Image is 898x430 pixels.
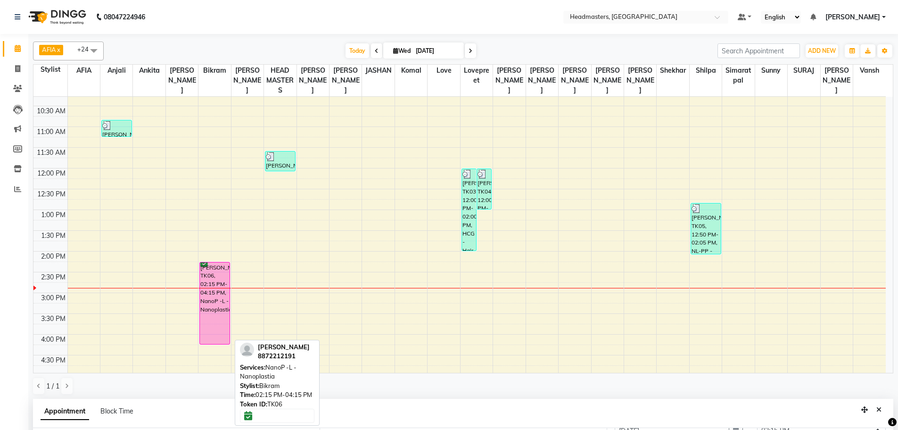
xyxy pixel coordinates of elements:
button: ADD NEW [806,44,838,58]
span: Komal [395,65,427,76]
div: [PERSON_NAME], TK05, 12:50 PM-02:05 PM, NL-PP - Power Polish (Shellac),NL-ART - Nail Art [691,203,721,254]
span: Time: [240,391,255,398]
div: 2:30 PM [39,272,67,282]
span: Token ID: [240,400,267,408]
span: 1 / 1 [46,381,59,391]
span: AFIA [68,65,100,76]
div: [PERSON_NAME], TK03, 12:00 PM-02:00 PM, HCG - Hair Cut by Senior Hair Stylist,H-SPA - Essence hai... [462,169,476,251]
div: [PERSON_NAME], TK02, 11:35 AM-12:05 PM, BA - Bridal Advance [265,152,295,171]
span: [PERSON_NAME] [825,12,880,22]
img: profile [240,343,254,357]
span: HEAD MASTERS [264,65,296,96]
span: Sunny [755,65,787,76]
div: Bikram [240,381,314,391]
span: [PERSON_NAME] [526,65,558,96]
div: 4:00 PM [39,335,67,345]
span: +24 [77,45,96,53]
span: Appointment [41,403,89,420]
div: [PERSON_NAME], TK01, 10:50 AM-11:15 AM, TH-EB - Eyebrows,TH-UL - [GEOGRAPHIC_DATA],TH-FH - Forehead [102,120,132,136]
span: [PERSON_NAME] [330,65,362,96]
div: 10:30 AM [35,106,67,116]
span: Wed [391,47,413,54]
button: Close [872,403,886,417]
span: Services: [240,363,265,371]
input: Search Appointment [717,43,800,58]
span: [PERSON_NAME] [258,343,310,351]
img: logo [24,4,89,30]
div: 12:30 PM [35,189,67,199]
span: ADD NEW [808,47,836,54]
span: Simaratpal [722,65,754,86]
span: Shilpa [690,65,722,76]
span: Anjali [100,65,132,76]
span: JASHAN [362,65,394,76]
a: x [56,46,60,53]
span: Lovepreet [461,65,493,86]
span: [PERSON_NAME] [624,65,656,96]
div: [PERSON_NAME], TK04, 12:00 PM-01:00 PM, HCG - Hair Cut by Senior Hair Stylist [477,169,491,209]
div: 12:00 PM [35,169,67,178]
span: [PERSON_NAME] [166,65,198,96]
span: SURAJ [788,65,820,76]
div: 3:00 PM [39,293,67,303]
span: Vansh [853,65,886,76]
span: Today [346,43,369,58]
div: 2:00 PM [39,252,67,261]
span: Ankita [133,65,165,76]
span: Shekhar [657,65,689,76]
div: 8872212191 [258,352,310,361]
div: 11:30 AM [35,148,67,158]
span: AFIA [42,46,56,53]
div: 1:00 PM [39,210,67,220]
span: NanoP -L - Nanoplastia [240,363,297,380]
span: Stylist: [240,382,259,389]
span: [PERSON_NAME] [493,65,525,96]
span: [PERSON_NAME] [559,65,591,96]
input: 2025-09-03 [413,44,460,58]
div: 11:00 AM [35,127,67,137]
div: TK06 [240,400,314,409]
b: 08047224946 [104,4,145,30]
div: 1:30 PM [39,231,67,241]
span: Bikram [198,65,231,76]
span: Block Time [100,407,133,415]
div: 02:15 PM-04:15 PM [240,390,314,400]
span: Love [428,65,460,76]
div: 4:30 PM [39,355,67,365]
div: [PERSON_NAME], TK06, 02:15 PM-04:15 PM, NanoP -L - Nanoplastia [200,262,230,344]
div: 3:30 PM [39,314,67,324]
span: [PERSON_NAME] [821,65,853,96]
span: [PERSON_NAME] [231,65,264,96]
span: [PERSON_NAME] [297,65,329,96]
div: Stylist [33,65,67,75]
span: [PERSON_NAME] [592,65,624,96]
